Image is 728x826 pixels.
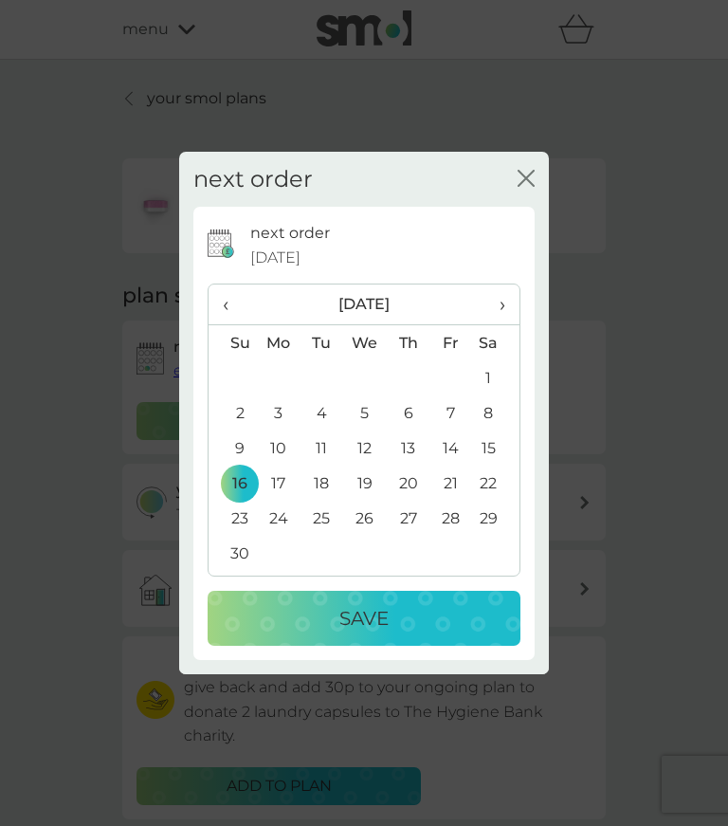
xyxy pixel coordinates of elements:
td: 25 [300,501,343,536]
td: 10 [257,431,300,466]
td: 22 [472,466,519,501]
th: Su [209,325,257,361]
td: 23 [209,501,257,536]
th: Fr [429,325,472,361]
td: 12 [343,431,387,466]
td: 5 [343,395,387,431]
td: 8 [472,395,519,431]
span: › [486,285,505,324]
td: 27 [387,501,429,536]
td: 6 [387,395,429,431]
td: 29 [472,501,519,536]
td: 7 [429,395,472,431]
td: 15 [472,431,519,466]
td: 28 [429,501,472,536]
td: 17 [257,466,300,501]
th: We [343,325,387,361]
th: Mo [257,325,300,361]
td: 24 [257,501,300,536]
span: [DATE] [250,246,300,270]
span: ‹ [223,285,243,324]
th: Th [387,325,429,361]
td: 16 [209,466,257,501]
h2: next order [193,166,313,193]
td: 21 [429,466,472,501]
td: 14 [429,431,472,466]
th: Sa [472,325,519,361]
td: 18 [300,466,343,501]
button: Save [208,591,520,646]
td: 26 [343,501,387,536]
th: Tu [300,325,343,361]
th: [DATE] [257,285,472,325]
td: 3 [257,395,300,431]
td: 11 [300,431,343,466]
td: 13 [387,431,429,466]
td: 9 [209,431,257,466]
p: next order [250,221,330,246]
td: 2 [209,395,257,431]
p: Save [339,603,389,633]
td: 19 [343,466,387,501]
td: 1 [472,360,519,395]
button: close [518,170,535,190]
td: 30 [209,536,257,571]
td: 4 [300,395,343,431]
td: 20 [387,466,429,501]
